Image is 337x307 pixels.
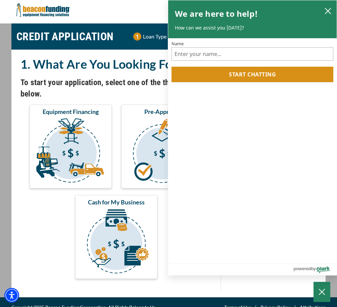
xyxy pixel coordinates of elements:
[175,7,258,20] h2: We are here to help!
[143,33,166,41] p: Loan Type
[77,209,156,276] img: Cash for My Business
[311,264,316,273] span: by
[43,108,99,116] span: Equipment Financing
[75,195,157,279] button: Cash for My Business
[123,118,202,185] img: Pre-Approval
[323,6,333,15] button: close chatbox
[172,47,333,61] input: Name
[133,33,141,41] img: Step 1
[4,288,19,303] div: Accessibility Menu
[144,108,180,116] span: Pre-Approval
[293,264,311,273] span: powered
[172,67,333,82] button: Start chatting
[20,56,212,72] h2: 1. What Are You Looking For?
[30,105,112,188] button: Equipment Financing
[314,282,330,302] button: Close Chatbox
[172,42,333,46] label: Name
[175,24,330,31] p: How can we assist you [DATE]?
[20,77,212,100] h4: To start your application, select one of the three options below.
[121,105,203,188] button: Pre-Approval
[293,264,337,275] a: Powered by Olark
[31,118,110,185] img: Equipment Financing
[88,198,145,206] span: Cash for My Business
[16,27,114,46] h1: CREDIT APPLICATION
